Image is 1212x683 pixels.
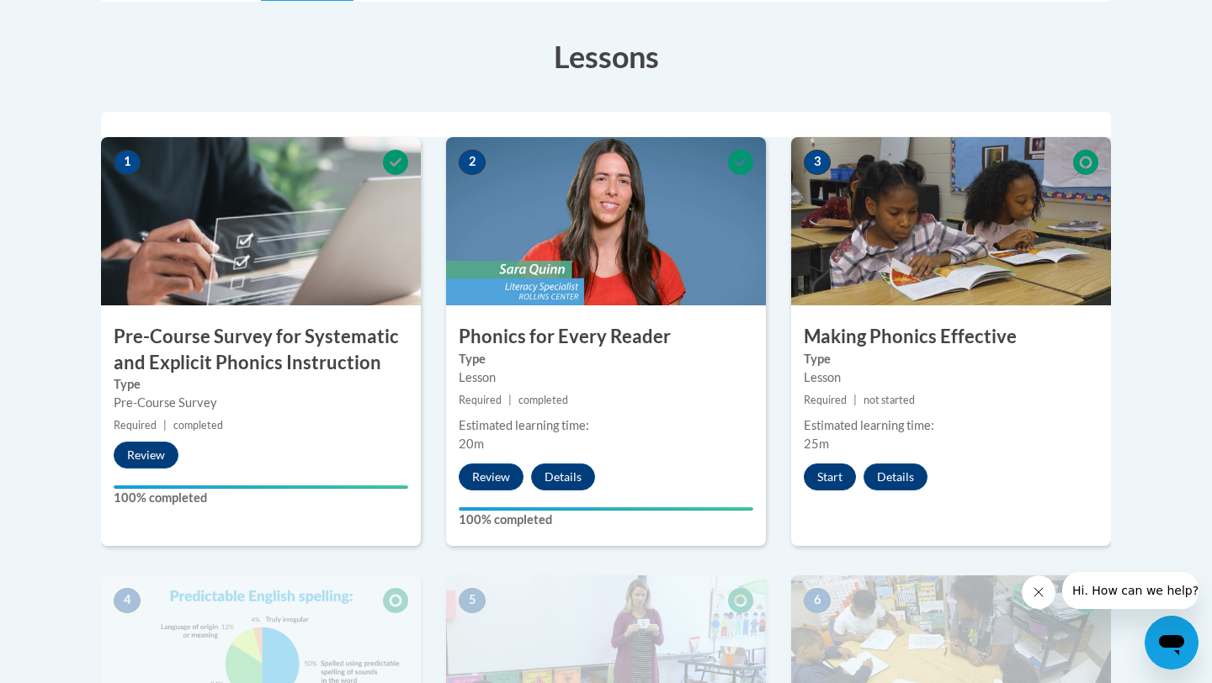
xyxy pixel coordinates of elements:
label: Type [804,350,1098,368]
div: Your progress [114,485,408,489]
iframe: Close message [1022,575,1055,609]
iframe: Message from company [1062,572,1199,609]
span: 6 [804,588,831,613]
h3: Phonics for Every Reader [446,324,766,350]
span: 20m [459,437,484,451]
iframe: Button to launch messaging window [1145,616,1199,670]
span: 1 [114,150,141,175]
div: Lesson [459,368,753,387]
div: Estimated learning time: [804,416,1098,435]
span: | [163,419,167,432]
div: Your progress [459,507,753,511]
button: Review [114,442,178,469]
div: Pre-Course Survey [114,394,408,412]
h3: Making Phonics Effective [791,324,1111,350]
span: Required [804,394,847,406]
span: | [508,394,512,406]
div: Lesson [804,368,1098,387]
span: Required [459,394,502,406]
span: 25m [804,437,829,451]
h3: Pre-Course Survey for Systematic and Explicit Phonics Instruction [101,324,421,376]
button: Review [459,463,524,490]
span: completed [173,419,223,432]
span: 5 [459,588,486,613]
span: not started [864,394,915,406]
span: Required [114,419,157,432]
button: Start [804,463,856,490]
label: 100% completed [114,489,408,507]
h3: Lessons [101,35,1111,77]
label: Type [459,350,753,368]
div: Estimated learning time: [459,416,753,435]
img: Course Image [446,137,766,305]
img: Course Image [791,137,1111,305]
span: 3 [804,150,831,175]
button: Details [864,463,928,490]
label: 100% completed [459,511,753,529]
span: 4 [114,588,141,613]
span: 2 [459,150,486,175]
span: | [853,394,857,406]
label: Type [114,375,408,394]
img: Course Image [101,137,421,305]
span: completed [518,394,568,406]
button: Details [531,463,595,490]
